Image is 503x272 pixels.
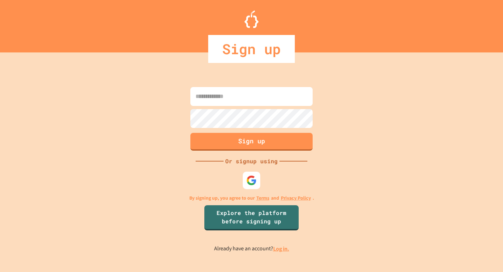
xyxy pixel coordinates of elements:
[204,205,299,230] a: Explore the platform before signing up
[281,194,311,202] a: Privacy Policy
[246,175,257,186] img: google-icon.svg
[273,245,289,252] a: Log in.
[189,194,314,202] p: By signing up, you agree to our and .
[245,10,258,28] img: Logo.svg
[256,194,269,202] a: Terms
[224,157,279,165] div: Or signup using
[208,35,295,63] div: Sign up
[190,133,313,151] button: Sign up
[214,244,289,253] p: Already have an account?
